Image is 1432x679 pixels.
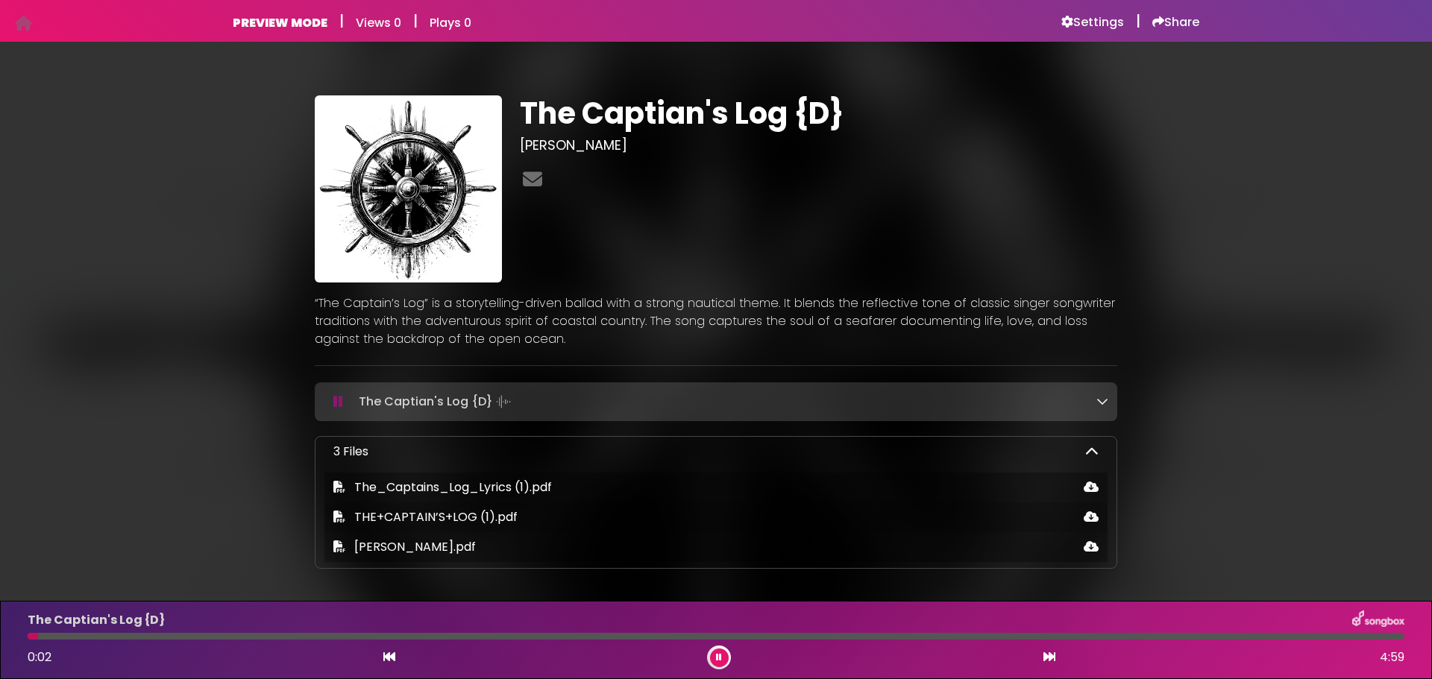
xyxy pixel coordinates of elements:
[520,137,1117,154] h3: [PERSON_NAME]
[28,611,165,629] p: The Captian's Log {D}
[520,95,1117,131] h1: The Captian's Log {D}
[430,16,471,30] h6: Plays 0
[233,16,327,30] h6: PREVIEW MODE
[333,443,368,461] p: 3 Files
[1061,15,1124,30] a: Settings
[315,95,502,282] img: JeJpkLSQiK2yEYya7UZe
[413,12,418,30] h5: |
[359,391,514,412] p: The Captian's Log {D}
[354,538,476,555] span: [PERSON_NAME].pdf
[354,508,518,525] span: THE+CAPTAIN’S+LOG (1).pdf
[1152,15,1199,30] a: Share
[1136,12,1140,30] h5: |
[339,12,344,30] h5: |
[315,294,1117,348] p: “The Captain’s Log” is a storytelling-driven ballad with a strong nautical theme. It blends the r...
[354,479,552,496] span: The_Captains_Log_Lyrics (1).pdf
[1352,610,1404,630] img: songbox-logo-white.png
[356,16,401,30] h6: Views 0
[493,391,514,412] img: waveform4.gif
